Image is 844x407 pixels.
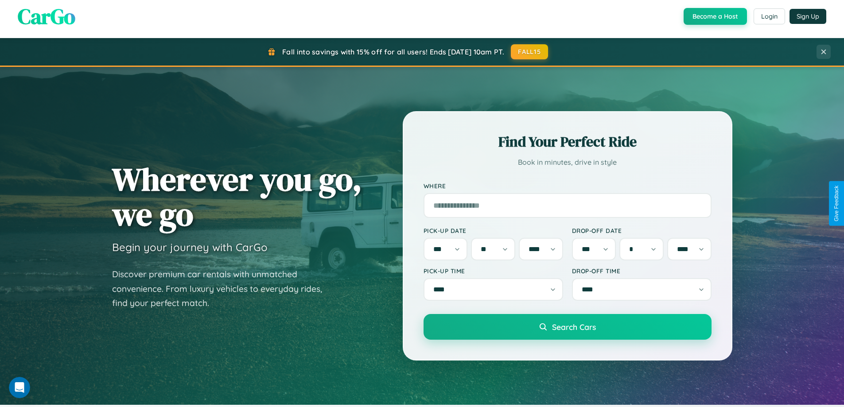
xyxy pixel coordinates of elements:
p: Discover premium car rentals with unmatched convenience. From luxury vehicles to everyday rides, ... [112,267,334,310]
button: Sign Up [790,9,826,24]
p: Book in minutes, drive in style [424,156,712,169]
iframe: Intercom live chat [9,377,30,398]
label: Where [424,182,712,190]
h1: Wherever you go, we go [112,162,362,232]
button: Login [754,8,785,24]
label: Drop-off Time [572,267,712,275]
label: Drop-off Date [572,227,712,234]
h2: Find Your Perfect Ride [424,132,712,151]
button: Search Cars [424,314,712,340]
label: Pick-up Time [424,267,563,275]
span: Fall into savings with 15% off for all users! Ends [DATE] 10am PT. [282,47,504,56]
button: Become a Host [684,8,747,25]
span: Search Cars [552,322,596,332]
span: CarGo [18,2,75,31]
div: Give Feedback [833,186,840,221]
label: Pick-up Date [424,227,563,234]
button: FALL15 [511,44,548,59]
h3: Begin your journey with CarGo [112,240,268,254]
